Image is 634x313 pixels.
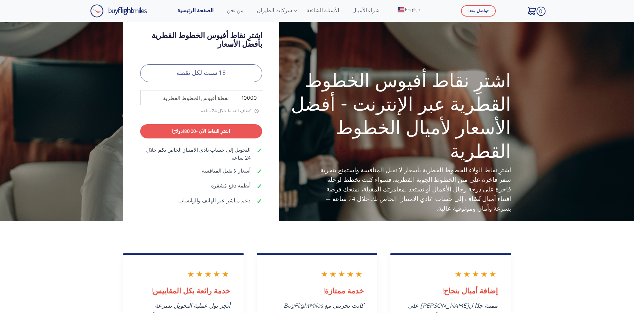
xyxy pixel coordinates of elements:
[224,4,246,17] a: من نحن
[140,146,251,162] span: التحويل إلى حساب نادي الامتياز الخاص بكم خلال 24 ساعة
[270,268,364,280] div: ★★★★★
[256,146,262,156] span: ✓
[183,128,196,134] span: 180.00
[160,94,229,102] span: نقطة أفيوس الخطوط القطرية
[393,4,422,16] a: English
[140,108,262,114] p: تُضَاف النقاط خلال 24 ساعة
[270,287,364,295] h3: خدمة ممتازة!
[137,268,230,280] div: ★★★★★
[537,7,545,16] span: 0
[525,4,539,18] a: 0
[289,31,511,163] h1: اشترِ نقاط أفيوس الخطوط القطرية عبر الإنترنت - أفضل الأسعار لأميال الخطوط القطرية
[316,165,511,213] p: اشترِ نقاط الولاء للخطوط القطرية بأسعار لا تقبل المنافسة واستمتع بتجربة سفر فاخرة على متن الخطوط ...
[178,196,251,204] span: دعم مباشر عبر الهاتف والواتساب
[140,31,262,48] h3: اشترِ نقاط أفيوس الخطوط القطرية بأفضل الأسعار
[90,4,147,18] img: Buy Flight Miles Logo
[90,3,147,19] a: Buy Flight Miles Logo
[528,7,536,15] img: Cart
[304,4,342,17] a: الأسئلة الشائعة
[211,182,251,189] span: أنظمة دفع مُشَفَرة
[405,6,420,13] span: English
[404,287,497,295] h3: إضافة أميال بنجاح!
[398,7,404,12] img: English
[404,268,497,280] div: ★★★★★
[350,4,382,17] a: شراء الأميال
[140,124,262,138] button: اشترِ النقاط الآن -180.00دولارًا
[137,287,230,295] h3: خدمة رائعة بكل المقاييس!
[256,167,262,177] span: ✓
[256,196,262,206] span: ✓
[461,5,496,17] button: تواصل معنا
[254,4,296,17] a: شركات الطيران
[175,4,216,17] a: الصفحة الرئيسية
[202,167,251,175] span: أسعار لا تقبل المنافسة
[256,182,262,191] span: ✓
[140,64,262,82] p: 1.8 سنت لكل نقطة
